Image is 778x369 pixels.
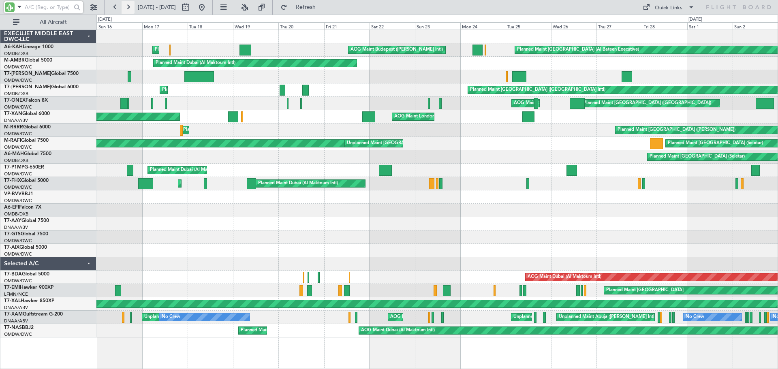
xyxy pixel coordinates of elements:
a: M-RRRRGlobal 6000 [4,125,51,130]
a: A6-EFIFalcon 7X [4,205,41,210]
a: A6-KAHLineage 1000 [4,45,53,49]
div: Planned Maint [GEOGRAPHIC_DATA] (Seletar) [650,151,745,163]
div: Sun 23 [415,22,460,30]
div: Planned Maint Dubai (Al Maktoum Intl) [258,177,338,190]
div: AOG Maint Sulaymaniyah (Sulaymaniyah Intl) [514,97,607,109]
a: T7-AAYGlobal 7500 [4,218,49,223]
a: VP-BVVBBJ1 [4,192,33,196]
a: T7-XANGlobal 6000 [4,111,50,116]
a: M-AMBRGlobal 5000 [4,58,52,63]
a: T7-EMIHawker 900XP [4,285,53,290]
a: OMDB/DXB [4,211,28,217]
div: Planned Maint [GEOGRAPHIC_DATA] ([GEOGRAPHIC_DATA] Intl) [162,84,297,96]
div: Planned Maint Warsaw ([PERSON_NAME]) [180,177,268,190]
a: OMDW/DWC [4,171,32,177]
div: Planned Maint [GEOGRAPHIC_DATA] [606,284,684,296]
div: Planned Maint [GEOGRAPHIC_DATA] ([GEOGRAPHIC_DATA] Intl) [470,84,605,96]
div: Tue 18 [188,22,233,30]
div: Thu 20 [278,22,324,30]
span: T7-AIX [4,245,19,250]
a: T7-[PERSON_NAME]Global 7500 [4,71,79,76]
a: OMDW/DWC [4,251,32,257]
span: [DATE] - [DATE] [138,4,176,11]
a: OMDB/DXB [4,91,28,97]
a: OMDW/DWC [4,198,32,204]
div: [DATE] [98,16,112,23]
a: DNAA/ABV [4,117,28,124]
a: DNAA/ABV [4,305,28,311]
a: M-RAFIGlobal 7500 [4,138,49,143]
a: T7-AIXGlobal 5000 [4,245,47,250]
a: OMDW/DWC [4,131,32,137]
div: Fri 21 [324,22,370,30]
span: Refresh [289,4,323,10]
a: T7-P1MPG-650ER [4,165,44,170]
span: VP-BVV [4,192,21,196]
div: Wed 19 [233,22,278,30]
a: OMDW/DWC [4,104,32,110]
button: Refresh [277,1,325,14]
a: OMDW/DWC [4,77,32,83]
a: OMDB/DXB [4,158,28,164]
span: T7-BDA [4,272,22,277]
span: M-RRRR [4,125,23,130]
a: OMDB/DXB [4,51,28,57]
button: Quick Links [639,1,699,14]
div: Sat 1 [687,22,733,30]
div: Tue 25 [506,22,551,30]
div: Mon 17 [142,22,188,30]
div: AOG Maint Dubai (Al Maktoum Intl) [528,271,601,283]
span: A6-MAH [4,151,24,156]
div: Planned Maint [GEOGRAPHIC_DATA] ([GEOGRAPHIC_DATA]) [583,97,711,109]
span: T7-AAY [4,218,21,223]
div: Fri 28 [642,22,687,30]
div: Planned Maint [GEOGRAPHIC_DATA] (Seletar) [668,137,763,149]
a: OMDW/DWC [4,144,32,150]
span: T7-XAM [4,312,23,317]
a: A6-MAHGlobal 7500 [4,151,51,156]
div: Wed 26 [551,22,596,30]
div: Sat 22 [370,22,415,30]
div: Quick Links [655,4,682,12]
a: T7-[PERSON_NAME]Global 6000 [4,85,79,90]
div: Unplanned Maint [GEOGRAPHIC_DATA] (Al Maktoum Intl) [347,137,467,149]
div: AOG Maint Dubai (Al Maktoum Intl) [361,324,435,337]
span: A6-KAH [4,45,23,49]
div: [DATE] [688,16,702,23]
span: T7-XAN [4,111,22,116]
a: T7-NASBBJ2 [4,325,34,330]
a: DNAA/ABV [4,224,28,230]
div: Sun 2 [733,22,778,30]
a: T7-FHXGlobal 5000 [4,178,49,183]
a: OMDW/DWC [4,64,32,70]
div: Unplanned Maint Abuja ([PERSON_NAME] Intl) [559,311,656,323]
span: T7-[PERSON_NAME] [4,71,51,76]
span: T7-FHX [4,178,21,183]
div: Planned Maint Dubai (Al Maktoum Intl) [156,57,235,69]
div: No Crew [686,311,704,323]
span: T7-NAS [4,325,22,330]
div: Planned Maint [GEOGRAPHIC_DATA] (Al Bateen Executive) [517,44,639,56]
div: AOG Maint Budapest ([PERSON_NAME] Intl) [351,44,443,56]
span: A6-EFI [4,205,19,210]
div: AOG Maint Abuja ([PERSON_NAME] Intl) [390,311,475,323]
span: T7-EMI [4,285,20,290]
a: LFMN/NCE [4,291,28,297]
span: T7-P1MP [4,165,24,170]
div: Planned Maint [GEOGRAPHIC_DATA] ([PERSON_NAME]) [618,124,735,136]
span: M-RAFI [4,138,21,143]
div: Sun 16 [97,22,142,30]
div: Planned Maint [GEOGRAPHIC_DATA] ([GEOGRAPHIC_DATA] Intl) [155,44,290,56]
div: No Crew [162,311,180,323]
span: T7-XAL [4,299,21,303]
div: Planned Maint [GEOGRAPHIC_DATA] ([PERSON_NAME]) [183,124,301,136]
a: T7-XAMGulfstream G-200 [4,312,63,317]
span: T7-[PERSON_NAME] [4,85,51,90]
div: Planned Maint Dubai (Al Maktoum Intl) [241,324,321,337]
a: OMDW/DWC [4,184,32,190]
a: T7-XALHawker 850XP [4,299,54,303]
div: Planned Maint Dubai (Al Maktoum Intl) [150,164,230,176]
span: All Aircraft [21,19,85,25]
span: T7-GTS [4,232,21,237]
a: T7-GTSGlobal 7500 [4,232,48,237]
